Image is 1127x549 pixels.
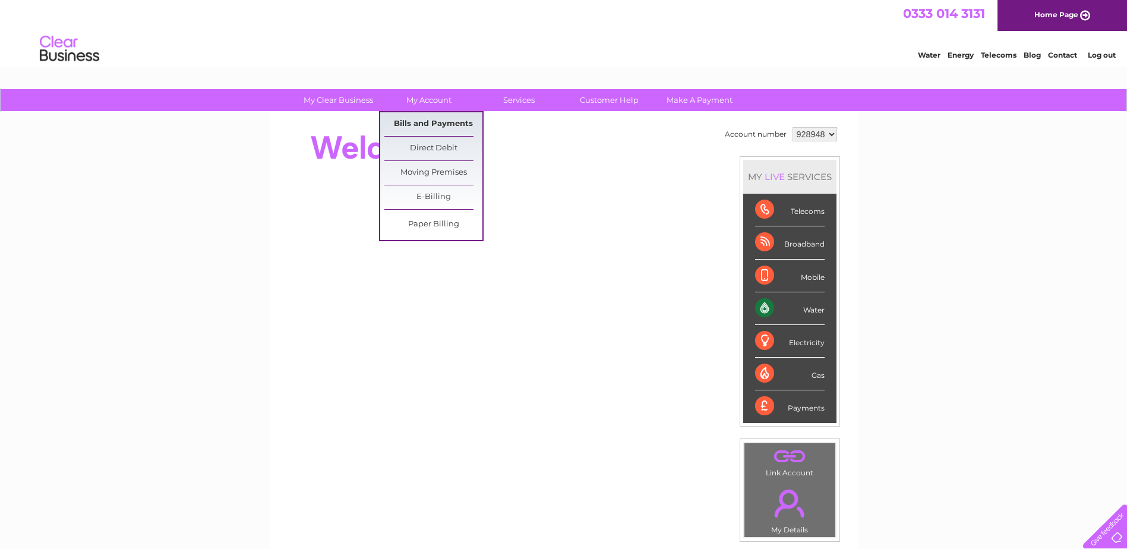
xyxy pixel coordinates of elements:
[762,171,787,182] div: LIVE
[1024,51,1041,59] a: Blog
[744,443,836,480] td: Link Account
[470,89,568,111] a: Services
[903,6,985,21] a: 0333 014 3131
[747,482,832,524] a: .
[747,446,832,467] a: .
[755,390,825,422] div: Payments
[981,51,1016,59] a: Telecoms
[384,137,482,160] a: Direct Debit
[1048,51,1077,59] a: Contact
[918,51,940,59] a: Water
[384,213,482,236] a: Paper Billing
[1088,51,1116,59] a: Log out
[755,292,825,325] div: Water
[755,325,825,358] div: Electricity
[651,89,749,111] a: Make A Payment
[384,112,482,136] a: Bills and Payments
[722,124,790,144] td: Account number
[755,358,825,390] div: Gas
[755,194,825,226] div: Telecoms
[289,89,387,111] a: My Clear Business
[39,31,100,67] img: logo.png
[384,185,482,209] a: E-Billing
[755,260,825,292] div: Mobile
[283,7,845,58] div: Clear Business is a trading name of Verastar Limited (registered in [GEOGRAPHIC_DATA] No. 3667643...
[948,51,974,59] a: Energy
[384,161,482,185] a: Moving Premises
[743,160,836,194] div: MY SERVICES
[755,226,825,259] div: Broadband
[744,479,836,538] td: My Details
[380,89,478,111] a: My Account
[560,89,658,111] a: Customer Help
